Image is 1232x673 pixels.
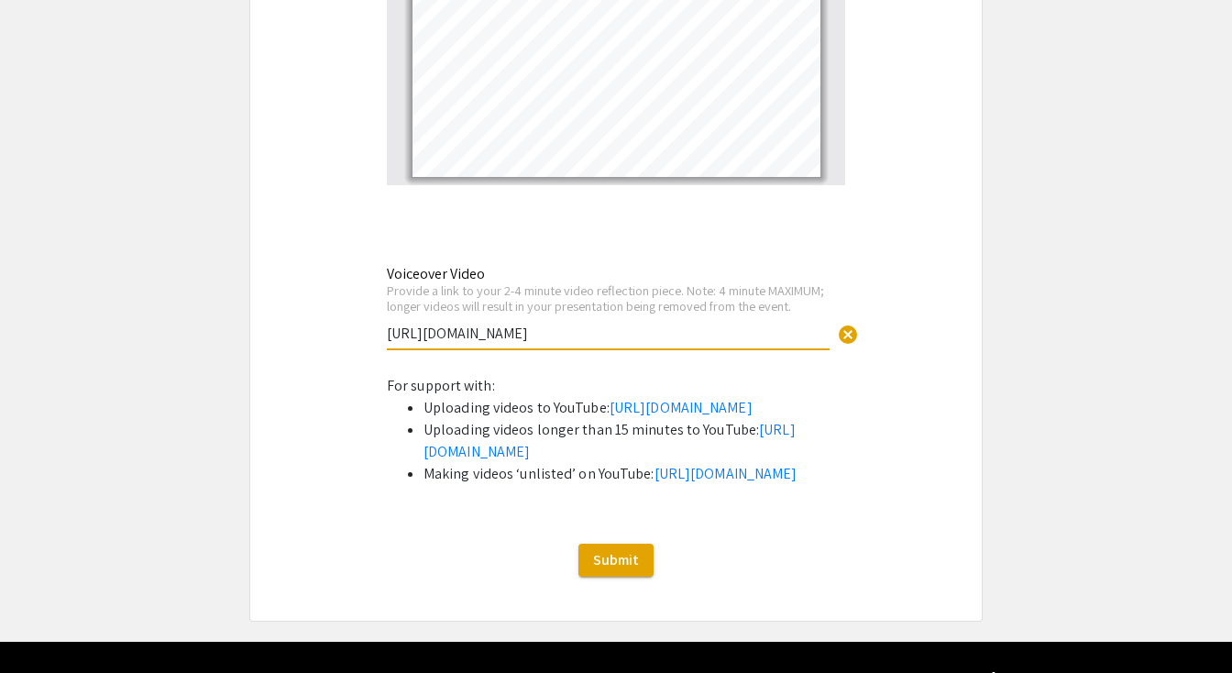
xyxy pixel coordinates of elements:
a: [URL][DOMAIN_NAME] [423,420,796,461]
span: cancel [837,324,859,346]
a: https://bsky.app/profile/kjha02.bsky.social/post/3m2aza4mtj226 [527,40,795,52]
a: [URL][DOMAIN_NAME] [610,398,753,417]
input: Type Here [387,324,830,343]
mat-label: Voiceover Video [387,264,485,283]
div: Provide a link to your 2-4 minute video reflection piece. Note: 4 minute MAXIMUM; longer videos w... [387,282,830,314]
button: Submit [578,544,654,577]
li: Uploading videos longer than 15 minutes to YouTube: [423,419,845,463]
li: Uploading videos to YouTube: [423,397,845,419]
span: Submit [593,550,639,569]
button: Clear [830,314,866,351]
li: Making videos ‘unlisted’ on YouTube: [423,463,845,485]
iframe: Chat [14,590,78,659]
span: For support with: [387,376,495,395]
a: https://x.com/kjha02/status/1973935830600466682 [531,20,749,32]
a: [URL][DOMAIN_NAME] [654,464,797,483]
